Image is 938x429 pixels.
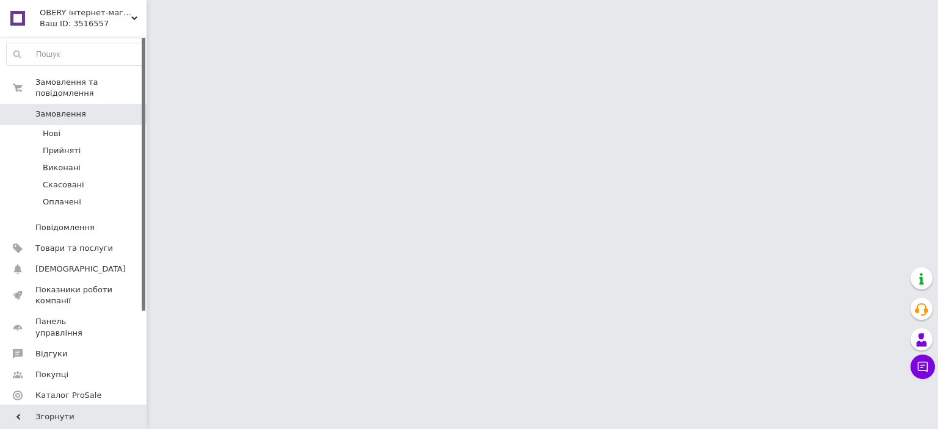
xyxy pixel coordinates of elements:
[43,162,81,173] span: Виконані
[43,179,84,190] span: Скасовані
[35,264,126,275] span: [DEMOGRAPHIC_DATA]
[43,196,81,207] span: Оплачені
[35,243,113,254] span: Товари та послуги
[911,355,935,379] button: Чат з покупцем
[35,369,68,380] span: Покупці
[40,7,131,18] span: OBERY інтернет-магазин якісного та зручного одягу
[35,284,113,306] span: Показники роботи компанії
[35,77,147,99] span: Замовлення та повідомлення
[43,128,60,139] span: Нові
[40,18,147,29] div: Ваш ID: 3516557
[35,348,67,359] span: Відгуки
[35,109,86,120] span: Замовлення
[35,390,101,401] span: Каталог ProSale
[43,145,81,156] span: Прийняті
[7,43,144,65] input: Пошук
[35,316,113,338] span: Панель управління
[35,222,95,233] span: Повідомлення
